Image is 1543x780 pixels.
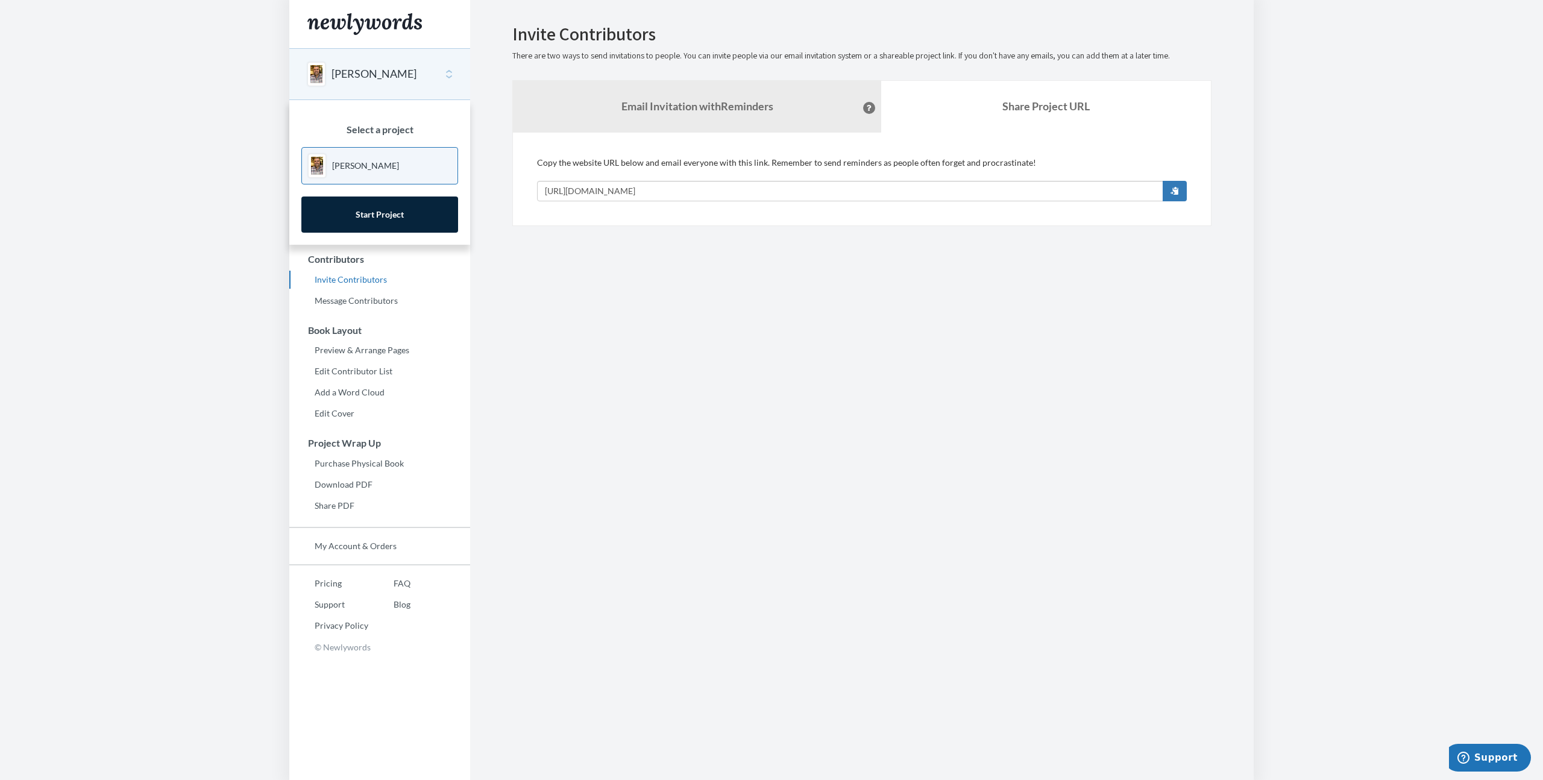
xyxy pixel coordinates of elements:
[301,124,458,135] h3: Select a project
[290,325,470,336] h3: Book Layout
[289,638,470,656] p: © Newlywords
[301,147,458,184] a: [PERSON_NAME]
[621,99,773,113] strong: Email Invitation with Reminders
[289,341,470,359] a: Preview & Arrange Pages
[289,596,368,614] a: Support
[368,596,410,614] a: Blog
[289,362,470,380] a: Edit Contributor List
[289,574,368,593] a: Pricing
[301,197,458,233] a: Start Project
[512,50,1211,62] p: There are two ways to send invitations to people. You can invite people via our email invitation ...
[289,271,470,289] a: Invite Contributors
[290,254,470,265] h3: Contributors
[512,24,1211,44] h2: Invite Contributors
[289,497,470,515] a: Share PDF
[307,13,422,35] img: Newlywords logo
[1449,744,1531,774] iframe: Opens a widget where you can chat to one of our agents
[289,404,470,423] a: Edit Cover
[332,66,416,82] button: [PERSON_NAME]
[289,476,470,494] a: Download PDF
[332,160,399,172] p: [PERSON_NAME]
[537,157,1187,201] div: Copy the website URL below and email everyone with this link. Remember to send reminders as peopl...
[289,292,470,310] a: Message Contributors
[290,438,470,448] h3: Project Wrap Up
[289,617,368,635] a: Privacy Policy
[289,383,470,401] a: Add a Word Cloud
[368,574,410,593] a: FAQ
[289,454,470,473] a: Purchase Physical Book
[289,537,470,555] a: My Account & Orders
[1002,99,1090,113] b: Share Project URL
